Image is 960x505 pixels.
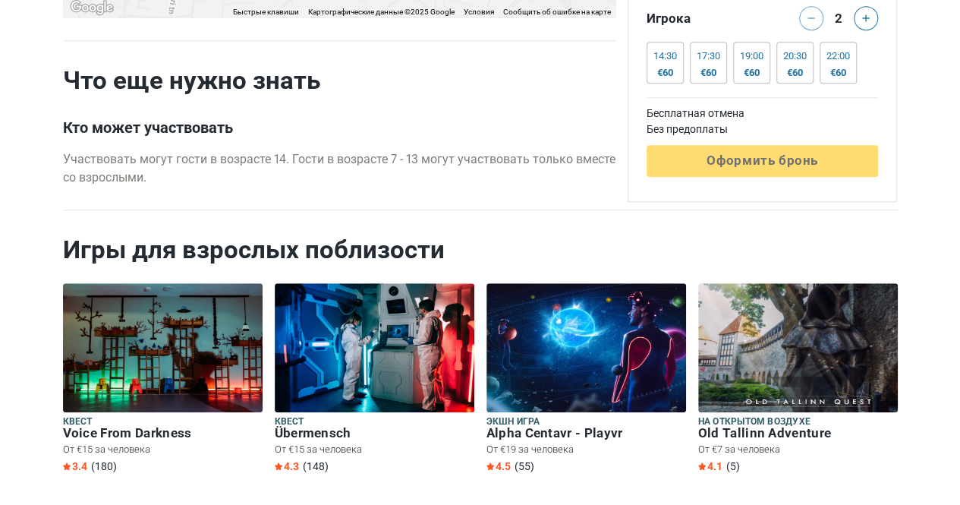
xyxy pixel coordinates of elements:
button: Быстрые клавиши [233,7,299,17]
div: 14:30 [653,50,677,62]
div: €60 [826,67,850,79]
h6: Voice From Darkness [63,425,263,441]
div: 2 [829,6,848,27]
span: 4.1 [698,460,722,472]
h5: Квест [275,415,474,428]
span: (180) [91,460,117,472]
p: Участвовать могут гости в возрасте 14. Гости в возрасте 7 - 13 могут участвовать только вместе со... [63,150,615,187]
div: 17:30 [697,50,720,62]
p: От €15 за человека [63,443,263,456]
div: 20:30 [783,50,807,62]
a: На открытом воздухе Old Tallinn Adventure От €7 за человека 4.1 (5) [698,283,898,476]
span: 4.5 [486,460,511,472]
h5: Экшн игра [486,415,686,428]
p: От €7 за человека [698,443,898,456]
h6: Übermensch [275,425,474,441]
h5: Квест [63,415,263,428]
a: Квест Übermensch От €15 за человека 4.3 (148) [275,283,474,476]
span: 3.4 [63,460,87,472]
a: Сообщить об ошибке на карте [503,8,611,16]
a: Условия [464,8,494,16]
span: (55) [515,460,534,472]
td: Бесплатная отмена [647,106,879,122]
h6: Alpha Centavr - Playvr [486,425,686,441]
span: 4.3 [275,460,299,472]
span: (5) [726,460,740,472]
h2: Что еще нужно знать [63,65,615,96]
p: От €15 за человека [275,443,474,456]
div: 22:00 [826,50,850,62]
h3: Кто может участвовать [63,118,615,137]
div: €60 [783,67,807,79]
div: Игрока [641,6,763,30]
a: Экшн игра Alpha Centavr - Playvr От €19 за человека 4.5 (55) [486,283,686,476]
span: Картографические данные ©2025 Google [308,8,455,16]
a: Квест Voice From Darkness От €15 за человека 3.4 (180) [63,283,263,476]
div: €60 [653,67,677,79]
h6: Old Tallinn Adventure [698,425,898,441]
div: 19:00 [740,50,763,62]
p: От €19 за человека [486,443,686,456]
td: Без предоплаты [647,122,879,137]
h2: Игры для взрослых поблизости [63,235,898,265]
h5: На открытом воздухе [698,415,898,428]
div: €60 [697,67,720,79]
span: (148) [303,460,329,472]
div: €60 [740,67,763,79]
